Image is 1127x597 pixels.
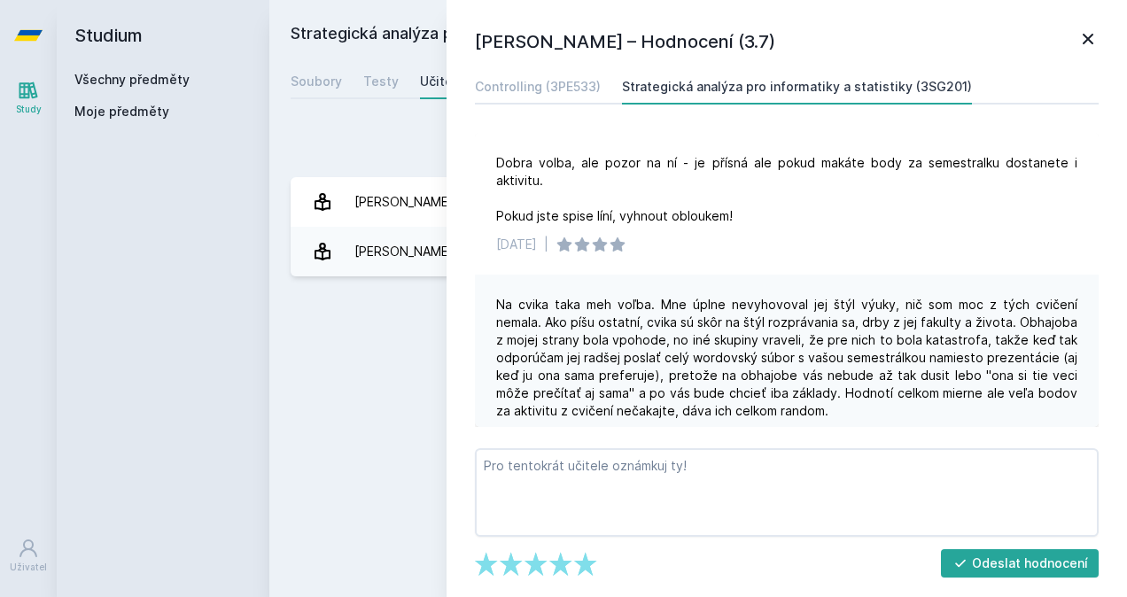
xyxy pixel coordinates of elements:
[74,103,169,120] span: Moje předměty
[420,73,464,90] div: Učitelé
[4,529,53,583] a: Uživatel
[291,177,1106,227] a: [PERSON_NAME] 3 hodnocení 4.0
[496,236,537,253] div: [DATE]
[544,236,548,253] div: |
[291,21,907,50] h2: Strategická analýza pro informatiky a statistiky (3SG201)
[4,71,53,125] a: Study
[16,103,42,116] div: Study
[291,73,342,90] div: Soubory
[10,561,47,574] div: Uživatel
[291,64,342,99] a: Soubory
[291,227,1106,276] a: [PERSON_NAME] 9 hodnocení 3.7
[496,154,1077,225] div: Dobra volba, ale pozor na ní - je přísná ale pokud makáte body za semestralku dostanete i aktivit...
[363,64,399,99] a: Testy
[354,234,453,269] div: [PERSON_NAME]
[496,296,1077,420] div: Na cvika taka meh voľba. Mne úplne nevyhovoval jej štýl výuky, nič som moc z tých cvičení nemala....
[354,184,453,220] div: [PERSON_NAME]
[363,73,399,90] div: Testy
[74,72,190,87] a: Všechny předměty
[420,64,464,99] a: Učitelé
